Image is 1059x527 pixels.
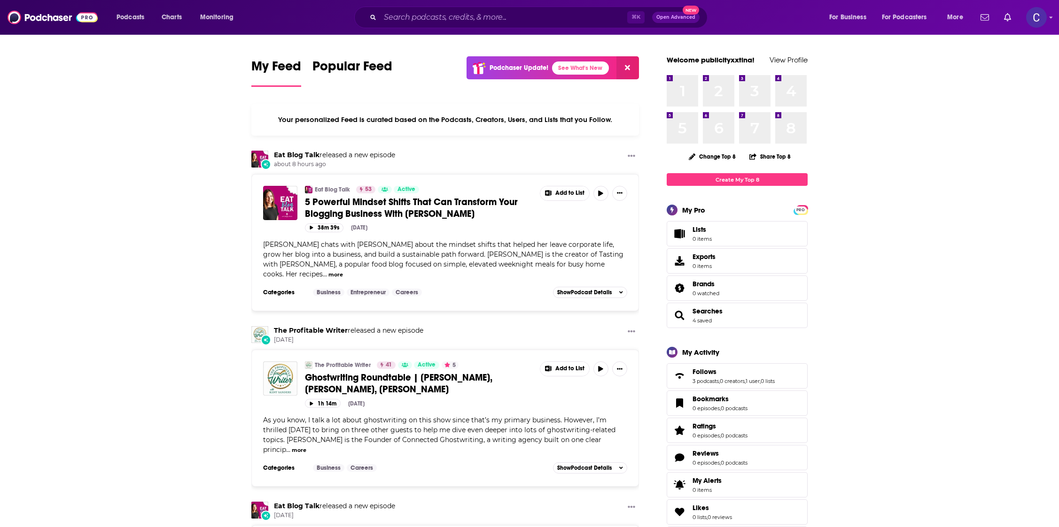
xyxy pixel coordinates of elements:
span: Exports [670,254,689,267]
a: 0 podcasts [721,432,748,439]
img: Eat Blog Talk [251,502,268,519]
span: [PERSON_NAME] chats with [PERSON_NAME] about the mindset shifts that helped her leave corporate l... [263,240,623,278]
a: Ratings [693,422,748,430]
span: 0 items [693,263,716,269]
span: My Feed [251,58,301,80]
span: My Alerts [693,476,722,485]
a: 4 saved [693,317,712,324]
img: 5 Powerful Mindset Shifts That Can Transform Your Blogging Business With Christina Musgrave [263,186,297,220]
button: Change Top 8 [683,151,741,162]
a: 53 [356,186,375,193]
span: Show Podcast Details [557,465,612,471]
div: v 4.0.25 [26,15,46,23]
span: Brands [667,275,808,301]
span: , [745,378,746,384]
button: Open AdvancedNew [652,12,700,23]
a: Reviews [693,449,748,458]
div: My Pro [682,206,705,214]
span: Ratings [667,418,808,443]
a: 0 podcasts [721,405,748,412]
span: Ghostwriting Roundtable | [PERSON_NAME], [PERSON_NAME], [PERSON_NAME] [305,372,492,395]
span: Bookmarks [693,395,729,403]
button: Show More Button [540,186,589,200]
span: For Podcasters [882,11,927,24]
a: Ghostwriting Roundtable | [PERSON_NAME], [PERSON_NAME], [PERSON_NAME] [305,372,533,395]
img: Podchaser - Follow, Share and Rate Podcasts [8,8,98,26]
span: Follows [693,367,716,376]
a: Careers [392,289,422,296]
a: 0 creators [720,378,745,384]
a: Careers [347,464,377,472]
a: Reviews [670,451,689,464]
div: [DATE] [348,400,365,407]
a: 0 watched [693,290,719,297]
a: Show notifications dropdown [977,9,993,25]
h3: Categories [263,289,305,296]
a: Brands [670,282,689,295]
img: Eat Blog Talk [251,151,268,168]
button: ShowPodcast Details [553,462,627,474]
span: ... [323,270,327,278]
a: See What's New [552,61,609,75]
span: For Business [829,11,866,24]
div: New Episode [261,159,271,169]
a: Searches [670,309,689,322]
img: logo_orange.svg [15,15,23,23]
a: My Feed [251,58,301,87]
a: 0 lists [761,378,775,384]
span: , [720,459,721,466]
span: Active [418,360,436,370]
span: , [760,378,761,384]
button: open menu [110,10,156,25]
a: 1 user [746,378,760,384]
button: ShowPodcast Details [553,287,627,298]
img: tab_keywords_by_traffic_grey.svg [93,54,101,62]
a: Likes [693,504,732,512]
span: Popular Feed [312,58,392,80]
span: 41 [386,360,392,370]
a: Eat Blog Talk [274,502,319,510]
span: [DATE] [274,336,423,344]
a: 0 reviews [708,514,732,520]
span: 0 items [693,236,712,242]
a: My Alerts [667,472,808,497]
a: Business [313,464,344,472]
a: 0 episodes [693,459,720,466]
button: Show More Button [612,186,627,201]
button: open menu [876,10,941,25]
span: Charts [162,11,182,24]
p: Podchaser Update! [490,64,548,72]
a: Bookmarks [693,395,748,403]
a: Show notifications dropdown [1000,9,1015,25]
span: Lists [670,227,689,240]
span: Add to List [555,365,584,372]
h3: released a new episode [274,326,423,335]
a: View Profile [770,55,808,64]
span: 5 Powerful Mindset Shifts That Can Transform Your Blogging Business With [PERSON_NAME] [305,196,518,220]
span: , [720,432,721,439]
button: Show More Button [624,326,639,338]
a: 41 [377,361,396,369]
img: The Profitable Writer [305,361,312,369]
span: Brands [693,280,715,288]
span: Monitoring [200,11,234,24]
span: ... [286,445,290,454]
span: New [683,6,700,15]
a: 0 episodes [693,432,720,439]
button: Show More Button [624,502,639,513]
span: Show Podcast Details [557,289,612,296]
span: Lists [693,225,712,234]
a: The Profitable Writer [251,326,268,343]
img: website_grey.svg [15,24,23,32]
button: Show More Button [540,362,589,376]
span: Reviews [693,449,719,458]
img: User Profile [1026,7,1047,28]
h3: Categories [263,464,305,472]
span: Searches [693,307,723,315]
button: Share Top 8 [749,147,791,166]
img: Ghostwriting Roundtable | Maria Chapman, Karen Anderson, Blake Atwood [263,361,297,396]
